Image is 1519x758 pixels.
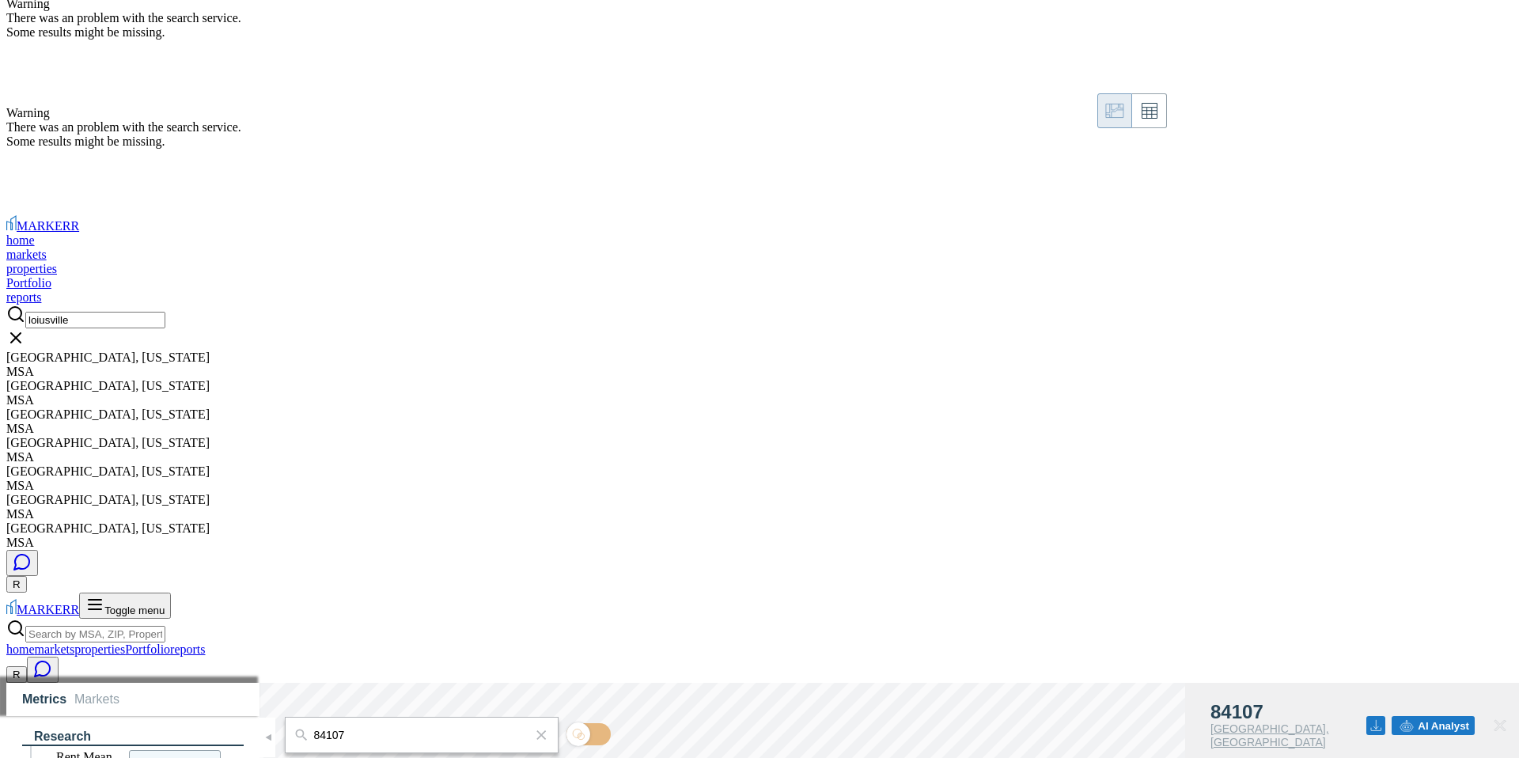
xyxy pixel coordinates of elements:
li: Metrics [22,692,66,707]
div: MSA [6,479,1513,493]
a: markets [6,248,47,261]
a: reports [170,642,205,656]
a: markets [35,642,75,656]
div: MSA [6,536,1513,550]
span: [GEOGRAPHIC_DATA], [GEOGRAPHIC_DATA] [1210,722,1329,749]
div: [GEOGRAPHIC_DATA], [US_STATE] [6,351,1513,365]
div: [GEOGRAPHIC_DATA], [US_STATE] [6,436,1513,450]
button: R [6,666,27,683]
input: Search by MSA or ZIP Code [312,728,531,742]
button: R [6,576,27,593]
div: MSA: Louisville, Nebraska [6,379,1513,407]
div: MSA [6,422,1513,436]
div: MSA [6,507,1513,521]
a: properties [6,262,57,275]
a: Portfolio [6,276,51,290]
div: MSA: Louisville, Kansas [6,351,1513,379]
div: MSA: Louisville, Colorado [6,493,1513,521]
a: MARKERR [6,219,79,233]
div: Warning [6,106,263,120]
div: MSA: Louisville, Ohio [6,521,1513,550]
span: Toggle menu [104,605,165,616]
div: research [22,728,244,746]
input: Search by MSA, ZIP, Property Name, or Address [25,626,165,642]
div: [GEOGRAPHIC_DATA], [US_STATE] [6,464,1513,479]
h4: 84107 [1210,702,1366,722]
a: properties [74,642,125,656]
div: There was an problem with the search service. Some results might be missing. [6,120,263,149]
div: MSA [6,393,1513,407]
div: MSA [6,365,1513,379]
a: Portfolio [125,642,170,656]
div: [GEOGRAPHIC_DATA], [US_STATE] [6,521,1513,536]
li: Markets [74,692,119,707]
input: Search by MSA, ZIP, Property Name, or Address [25,312,165,328]
div: MSA: Louisville, Kentucky [6,407,1513,436]
div: MSA [6,450,1513,464]
a: MARKERR [6,603,79,616]
span: R [13,669,21,680]
button: Toggle menu [79,593,171,619]
a: home [6,233,35,247]
div: MSA: Louisville, Mississippi [6,464,1513,493]
span: AI Analyst [1418,720,1469,732]
div: [GEOGRAPHIC_DATA], [US_STATE] [6,379,1513,393]
button: AI Analyst [1392,716,1475,735]
div: MSA: Louisville, Illinois [6,436,1513,464]
div: There was an problem with the search service. Some results might be missing. [6,11,263,40]
div: [GEOGRAPHIC_DATA], [US_STATE] [6,493,1513,507]
span: R [13,578,21,590]
div: Suggestions [6,351,1513,550]
a: reports [6,290,41,304]
a: home [6,642,35,656]
div: [GEOGRAPHIC_DATA], [US_STATE] [6,407,1513,422]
